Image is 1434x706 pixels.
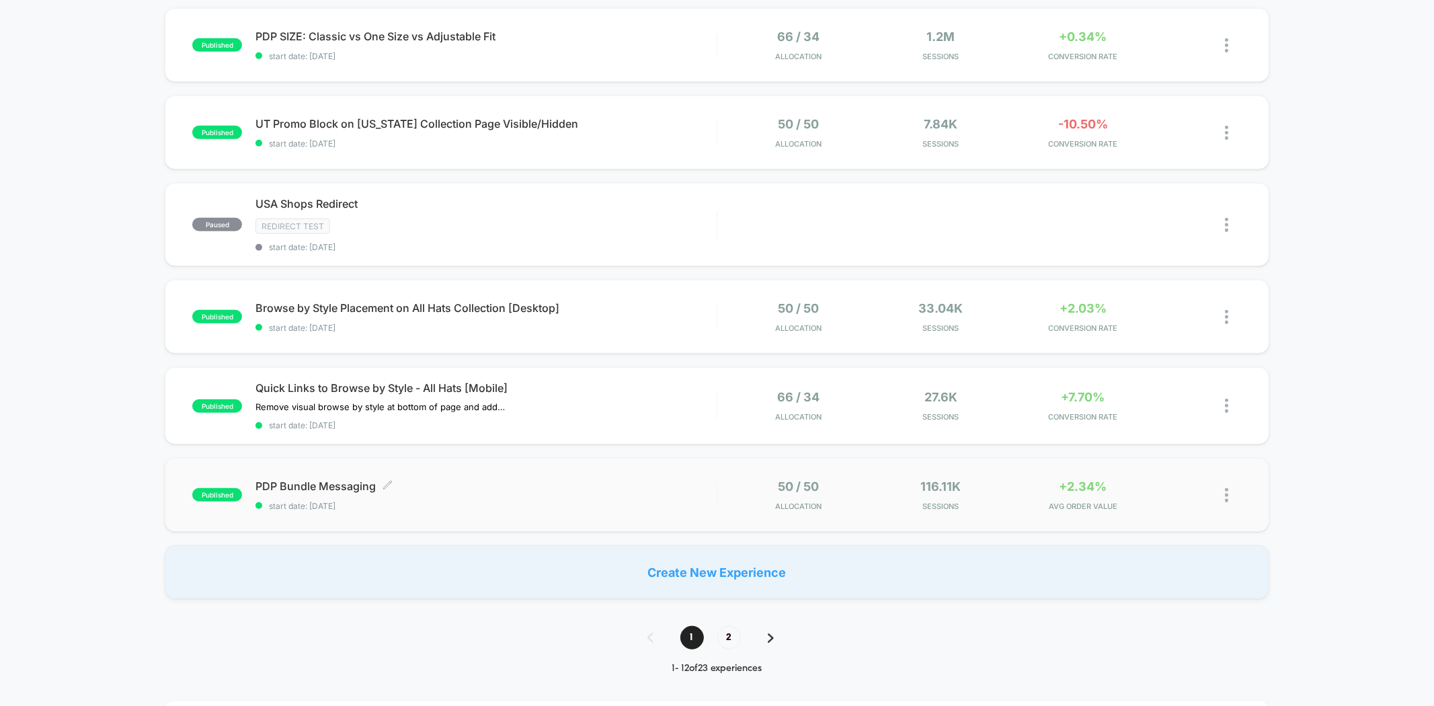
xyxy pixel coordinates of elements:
span: Redirect Test [255,219,330,234]
span: 33.04k [919,301,963,315]
span: Allocation [776,323,822,333]
span: CONVERSION RATE [1015,52,1151,61]
span: Quick Links to Browse by Style - All Hats [Mobile] [255,381,716,395]
span: start date: [DATE] [255,323,716,333]
span: -10.50% [1058,117,1108,131]
span: 66 / 34 [778,30,820,44]
span: start date: [DATE] [255,420,716,430]
img: close [1225,488,1228,502]
span: USA Shops Redirect [255,197,716,210]
span: 66 / 34 [778,390,820,404]
span: 50 / 50 [779,117,820,131]
span: 2 [717,626,741,650]
span: Allocation [776,502,822,511]
span: published [192,310,242,323]
div: Create New Experience [165,545,1269,599]
span: CONVERSION RATE [1015,139,1151,149]
span: start date: [DATE] [255,139,716,149]
span: Allocation [776,412,822,422]
div: 1 - 12 of 23 experiences [634,663,801,674]
span: CONVERSION RATE [1015,323,1151,333]
span: PDP SIZE: Classic vs One Size vs Adjustable Fit [255,30,716,43]
span: start date: [DATE] [255,501,716,511]
span: Browse by Style Placement on All Hats Collection [Desktop] [255,301,716,315]
span: AVG ORDER VALUE [1015,502,1151,511]
span: UT Promo Block on [US_STATE] Collection Page Visible/Hidden [255,117,716,130]
span: 50 / 50 [779,479,820,494]
img: close [1225,126,1228,140]
span: published [192,399,242,413]
span: 116.11k [921,479,961,494]
span: 50 / 50 [779,301,820,315]
img: close [1225,38,1228,52]
span: Sessions [873,502,1009,511]
span: +2.34% [1060,479,1107,494]
span: start date: [DATE] [255,242,716,252]
span: Sessions [873,323,1009,333]
span: Sessions [873,139,1009,149]
span: 7.84k [924,117,958,131]
img: close [1225,310,1228,324]
img: pagination forward [768,633,774,643]
span: +7.70% [1062,390,1105,404]
span: published [192,126,242,139]
span: Sessions [873,52,1009,61]
span: paused [192,218,242,231]
img: close [1225,399,1228,413]
span: Remove visual browse by style at bottom of page and add quick links to browse by style at the top... [255,401,505,412]
span: 1 [680,626,704,650]
span: PDP Bundle Messaging [255,479,716,493]
span: published [192,488,242,502]
span: Allocation [776,52,822,61]
span: start date: [DATE] [255,51,716,61]
span: CONVERSION RATE [1015,412,1151,422]
span: +0.34% [1060,30,1107,44]
img: close [1225,218,1228,232]
span: +2.03% [1060,301,1107,315]
span: published [192,38,242,52]
span: 27.6k [924,390,957,404]
span: Sessions [873,412,1009,422]
span: 1.2M [927,30,955,44]
span: Allocation [776,139,822,149]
